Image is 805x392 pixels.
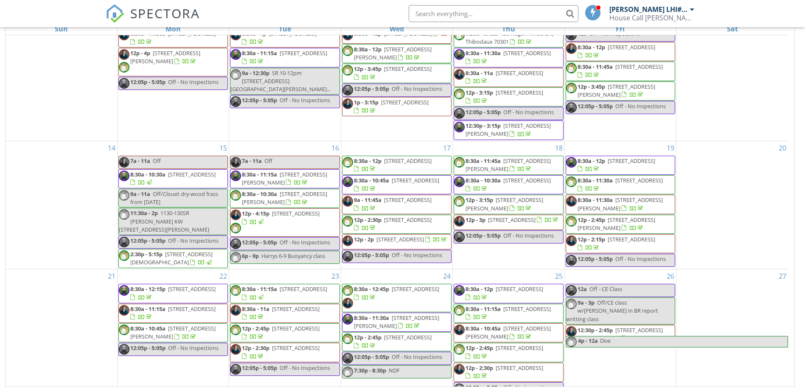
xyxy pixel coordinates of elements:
a: Go to September 23, 2025 [330,269,341,283]
span: 12a [578,30,587,37]
a: 12p - 3:15p [STREET_ADDRESS] [466,89,543,104]
span: 12:05p - 5:05p [578,255,613,263]
img: head_shot_copy.jpg [454,216,465,227]
span: Off - No Inspections [589,30,640,37]
img: head_shot_copy.jpg [566,43,577,54]
a: 8:30a - 12p [STREET_ADDRESS] [566,42,675,61]
a: 8:30a - 12p [STREET_ADDRESS] [342,28,452,44]
a: 8:30a - 11:15a [STREET_ADDRESS] [242,285,327,301]
a: 12p - 3:45p [STREET_ADDRESS] [354,65,432,81]
span: [STREET_ADDRESS] [503,176,551,184]
a: Friday [614,23,626,35]
a: Go to September 19, 2025 [665,141,676,155]
span: [STREET_ADDRESS][PERSON_NAME] [466,122,551,137]
img: c1375d84f9624ff1ba1b2170d29ef341_1_201_a.jpeg [230,96,241,107]
span: 12p - 3:45p [354,65,381,73]
img: bill.jpg [454,157,465,168]
span: [STREET_ADDRESS] [168,30,216,37]
img: bill.jpg [119,209,129,220]
span: 12:05p - 5:05p [466,232,501,239]
img: head_shot_copy.jpg [342,235,353,246]
td: Go to September 11, 2025 [453,14,564,141]
span: Off - No Inspections [615,102,666,110]
img: c1375d84f9624ff1ba1b2170d29ef341_1_201_a.jpeg [230,171,241,181]
a: 8:30a - 10:30a [STREET_ADDRESS] [118,169,228,188]
span: [STREET_ADDRESS][PERSON_NAME] [578,83,655,98]
a: 7:30a - 9:45a 430 wagon wheel Dr., Thibodaux 70301 [454,28,563,48]
span: [STREET_ADDRESS][PERSON_NAME] [354,45,432,61]
a: 8:30a - 12p [STREET_ADDRESS] [354,157,432,173]
img: bill.jpg [342,45,353,56]
td: Go to September 9, 2025 [229,14,341,141]
span: [STREET_ADDRESS] [488,216,536,224]
a: 12p - 3:15p [STREET_ADDRESS][PERSON_NAME] [454,195,563,214]
span: 8:30a - 12p [354,157,381,165]
td: Go to September 14, 2025 [6,141,117,269]
span: [STREET_ADDRESS] [384,196,432,204]
span: 12:05p - 5:05p [130,237,165,244]
span: 7a - 11a [130,157,150,165]
span: [STREET_ADDRESS] [384,157,432,165]
span: 12:05p - 5:05p [130,78,165,86]
a: 8:30a - 12p [STREET_ADDRESS][PERSON_NAME] [342,44,452,63]
a: 8:30a - 11:45a [STREET_ADDRESS][PERSON_NAME] [466,157,551,173]
a: 8:30a - 11:15a [STREET_ADDRESS] [230,48,339,67]
a: 12p - 2:45p [STREET_ADDRESS][PERSON_NAME] [578,216,655,232]
a: Sunday [53,23,70,35]
a: 8:30a - 11:15a [STREET_ADDRESS][PERSON_NAME] [242,171,327,186]
td: Go to September 7, 2025 [6,14,117,141]
img: c1375d84f9624ff1ba1b2170d29ef341_1_201_a.jpeg [454,49,465,60]
a: Tuesday [277,23,293,35]
span: [STREET_ADDRESS][PERSON_NAME] [578,196,663,212]
a: 2:30p - 5:15p [STREET_ADDRESS][DEMOGRAPHIC_DATA] [130,250,213,266]
span: [STREET_ADDRESS][PERSON_NAME] [130,49,200,65]
span: 12p - 4:15p [242,210,269,217]
span: [STREET_ADDRESS] [384,65,432,73]
span: [STREET_ADDRESS] [376,235,424,243]
a: 12p - 3p [STREET_ADDRESS] [454,215,563,230]
td: Go to September 18, 2025 [453,141,564,269]
span: [STREET_ADDRESS][PERSON_NAME] [242,171,327,186]
div: House Call NOLA ©2023 House Call [609,14,694,22]
a: Go to September 20, 2025 [777,141,788,155]
img: c1375d84f9624ff1ba1b2170d29ef341_1_201_a.jpeg [119,237,129,247]
span: 1130-130SR [PERSON_NAME] KW [STREET_ADDRESS][PERSON_NAME] [119,209,209,233]
span: 8:30a - 11:45a [466,157,501,165]
span: 8:30a - 11:15a [242,49,277,57]
img: bill.jpg [342,285,353,296]
img: head_shot_copy.jpg [454,69,465,80]
span: [STREET_ADDRESS] [269,30,317,37]
img: head_shot_copy.jpg [342,298,353,308]
span: [STREET_ADDRESS] [384,30,432,37]
img: bill.jpg [566,83,577,93]
span: Off [153,157,161,165]
img: bill.jpg [566,176,577,187]
td: Go to September 19, 2025 [564,141,676,269]
span: [STREET_ADDRESS] [608,43,655,51]
a: 8:30a - 12p [STREET_ADDRESS] [354,30,448,37]
a: 8:30a - 11:15a [STREET_ADDRESS][PERSON_NAME] [230,169,339,188]
span: 12a [578,285,587,293]
img: bill.jpg [454,30,465,40]
img: bill.jpg [119,250,129,261]
a: 8:30a - 10:30a [STREET_ADDRESS][PERSON_NAME] [242,190,327,206]
img: c1375d84f9624ff1ba1b2170d29ef341_1_201_a.jpeg [454,122,465,132]
input: Search everything... [409,5,578,22]
span: 8:30a - 10:30a [466,176,501,184]
span: 12p - 2:45p [578,216,605,224]
a: 8:30a - 11:45a [STREET_ADDRESS][PERSON_NAME] [454,156,563,175]
a: 12p - 2p [STREET_ADDRESS] [342,234,452,249]
img: head_shot_copy.jpg [342,196,353,207]
a: 8:30a - 10:30a [STREET_ADDRESS] [466,176,551,192]
span: [STREET_ADDRESS][PERSON_NAME] [242,190,327,206]
img: c1375d84f9624ff1ba1b2170d29ef341_1_201_a.jpeg [454,108,465,119]
img: c1375d84f9624ff1ba1b2170d29ef341_1_201_a.jpeg [342,176,353,187]
span: [STREET_ADDRESS][PERSON_NAME] [578,216,655,232]
img: bill.jpg [342,216,353,227]
a: 12p - 2:30p [STREET_ADDRESS] [354,216,432,232]
a: 8:30a - 1p [STREET_ADDRESS] [242,30,317,45]
img: bill.jpg [230,252,241,263]
span: 12:05p - 5:05p [242,238,277,246]
a: 8:30a - 10:30a [STREET_ADDRESS][PERSON_NAME] [230,189,339,208]
img: The Best Home Inspection Software - Spectora [106,4,124,23]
